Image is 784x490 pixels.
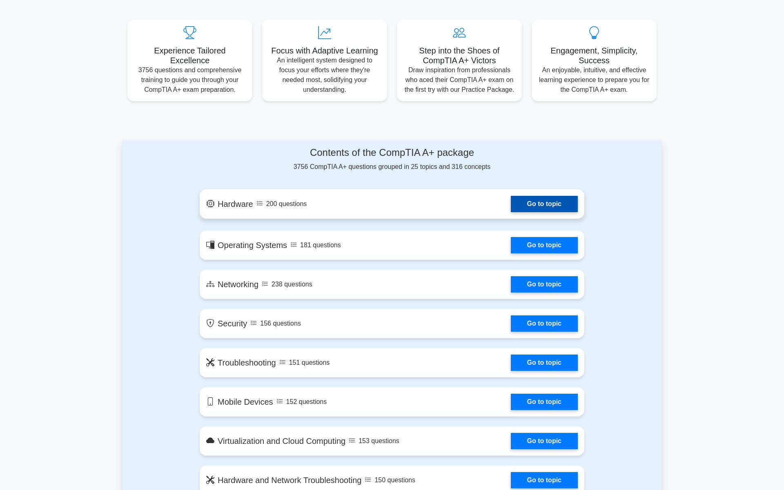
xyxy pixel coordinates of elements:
[134,46,246,65] h5: Experience Tailored Excellence
[269,55,381,95] p: An intelligent system designed to focus your efforts where they're needed most, solidifying your ...
[511,276,578,293] a: Go to topic
[511,196,578,212] a: Go to topic
[200,147,584,159] h4: Contents of the CompTIA A+ package
[538,46,650,65] h5: Engagement, Simplicity, Success
[134,65,246,95] p: 3756 questions and comprehensive training to guide you through your CompTIA A+ exam preparation.
[511,315,578,332] a: Go to topic
[538,65,650,95] p: An enjoyable, intuitive, and effective learning experience to prepare you for the CompTIA A+ exam.
[200,147,584,172] div: 3756 CompTIA A+ questions grouped in 25 topics and 316 concepts
[511,433,578,449] a: Go to topic
[403,46,515,65] h5: Step into the Shoes of CompTIA A+ Victors
[511,355,578,371] a: Go to topic
[511,394,578,410] a: Go to topic
[511,472,578,488] a: Go to topic
[403,65,515,95] p: Draw inspiration from professionals who aced their CompTIA A+ exam on the first try with our Prac...
[511,237,578,253] a: Go to topic
[269,46,381,55] h5: Focus with Adaptive Learning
